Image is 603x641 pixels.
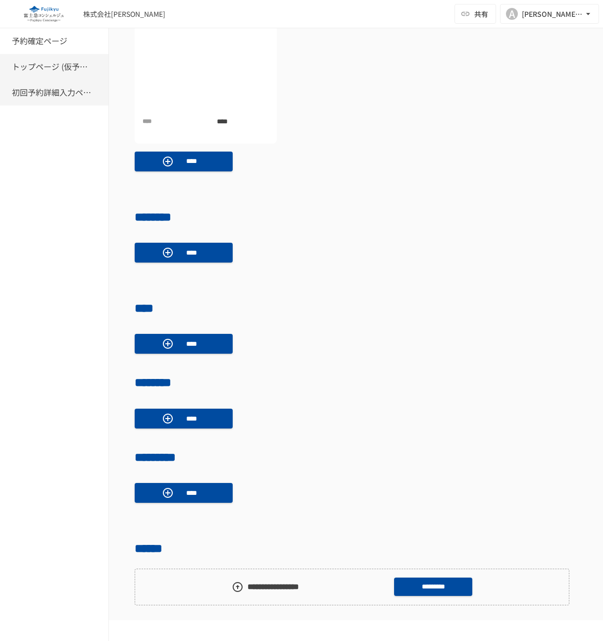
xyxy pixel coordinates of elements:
[12,35,67,48] h6: 予約確定ページ
[12,86,91,99] h6: 初回予約詳細入力ページ
[12,6,75,22] img: eQeGXtYPV2fEKIA3pizDiVdzO5gJTl2ahLbsPaD2E4R
[454,4,496,24] button: 共有
[474,8,488,19] span: 共有
[12,60,91,73] h6: トップページ (仮予約一覧)
[500,4,599,24] button: A[PERSON_NAME][EMAIL_ADDRESS][DOMAIN_NAME]
[83,9,165,19] div: 株式会社[PERSON_NAME]
[506,8,518,20] div: A
[522,8,583,20] div: [PERSON_NAME][EMAIL_ADDRESS][DOMAIN_NAME]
